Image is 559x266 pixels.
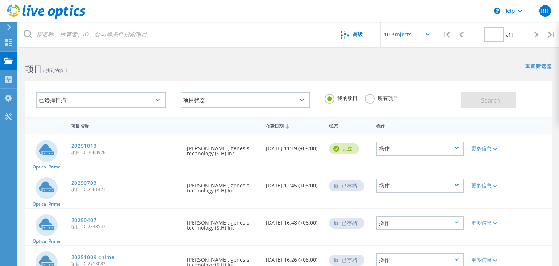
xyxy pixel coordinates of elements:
[544,22,559,48] div: |
[183,134,262,163] div: [PERSON_NAME], genesis technology (S.H) Inc
[541,8,549,14] span: RH
[71,255,116,260] a: 20251009 chimei
[183,209,262,238] div: [PERSON_NAME], genesis technology (S.H) Inc
[18,22,323,47] input: 按名称、所有者、ID、公司等条件搜索项目
[71,262,180,266] span: 项目 ID: 2753083
[33,239,60,243] span: Optical Prime
[471,183,506,188] div: 更多信息
[376,179,464,193] div: 操作
[262,171,326,195] div: [DATE] 12:45 (+08:00)
[181,92,310,108] div: 项目状态
[471,257,506,262] div: 更多信息
[506,32,514,38] span: of 1
[262,134,326,158] div: [DATE] 11:19 (+08:00)
[262,119,326,132] div: 创建日期
[329,180,364,191] div: 已存档
[325,119,373,132] div: 状态
[183,171,262,201] div: [PERSON_NAME], genesis technology (S.H) Inc
[71,218,97,223] a: 20250407
[262,209,326,233] div: [DATE] 16:48 (+08:00)
[353,32,363,37] span: 高级
[365,94,398,101] label: 所有项目
[71,225,180,229] span: 项目 ID: 2848547
[71,187,180,192] span: 项目 ID: 2961421
[471,220,506,225] div: 更多信息
[329,143,359,154] div: 完成
[481,96,500,104] span: Search
[33,202,60,206] span: Optical Prime
[71,143,97,148] a: 20251013
[461,92,516,108] button: Search
[329,255,364,266] div: 已存档
[325,94,358,101] label: 我的项目
[373,119,467,132] div: 操作
[7,15,86,20] a: Live Optics Dashboard
[42,67,68,74] span: 7 找到的项目
[33,165,60,169] span: Optical Prime
[71,150,180,155] span: 项目 ID: 3088928
[376,216,464,230] div: 操作
[525,64,552,70] a: 重置筛选器
[71,180,97,186] a: 20250703
[494,8,500,14] svg: \n
[376,142,464,156] div: 操作
[439,22,454,48] div: |
[36,92,166,108] div: 已选择扫描
[68,119,183,132] div: 项目名称
[471,146,506,151] div: 更多信息
[329,218,364,229] div: 已存档
[25,63,42,75] b: 项目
